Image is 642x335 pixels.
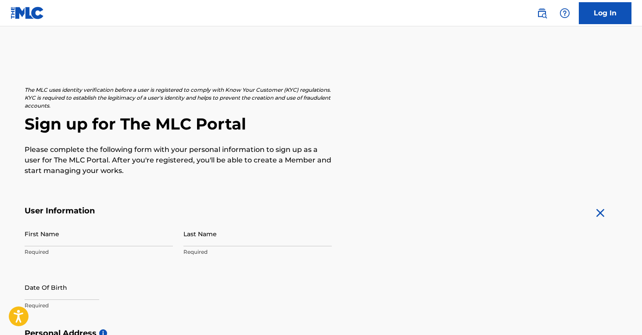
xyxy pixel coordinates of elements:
a: Log In [579,2,631,24]
p: Required [25,248,173,256]
img: help [560,8,570,18]
h5: User Information [25,206,332,216]
p: Required [25,302,173,310]
img: search [537,8,547,18]
p: Please complete the following form with your personal information to sign up as a user for The ML... [25,144,332,176]
img: MLC Logo [11,7,44,19]
img: close [593,206,607,220]
div: Help [556,4,574,22]
a: Public Search [533,4,551,22]
h2: Sign up for The MLC Portal [25,114,618,134]
iframe: Chat Widget [598,293,642,335]
p: Required [183,248,332,256]
p: The MLC uses identity verification before a user is registered to comply with Know Your Customer ... [25,86,332,110]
